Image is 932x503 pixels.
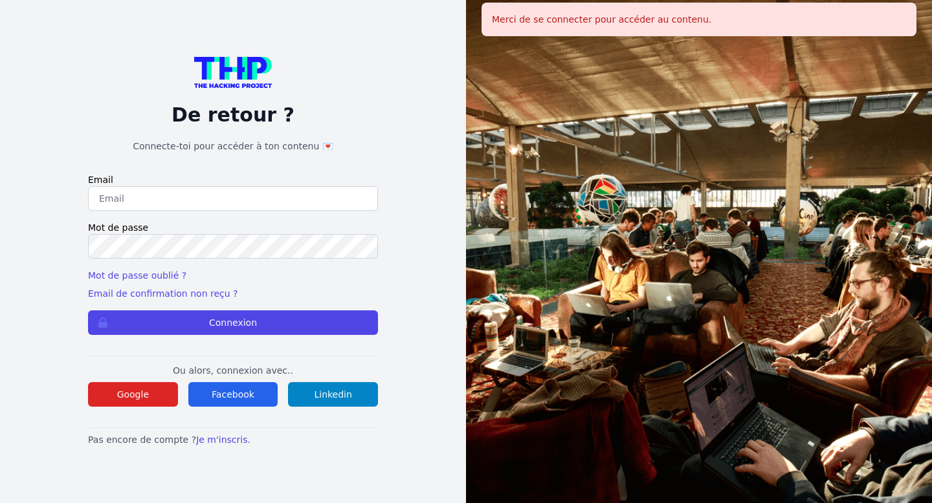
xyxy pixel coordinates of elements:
p: De retour ? [88,103,378,127]
img: logo [194,57,272,88]
button: Connexion [88,310,378,335]
button: Google [88,382,178,407]
a: Email de confirmation non reçu ? [88,288,238,299]
input: Email [88,186,378,211]
label: Mot de passe [88,221,378,234]
a: Mot de passe oublié ? [88,270,186,281]
button: Linkedin [288,382,378,407]
h1: Connecte-toi pour accéder à ton contenu 💌 [88,140,378,153]
div: Merci de se connecter pour accéder au contenu. [482,3,916,36]
p: Ou alors, connexion avec.. [88,364,378,377]
button: Facebook [188,382,278,407]
label: Email [88,173,378,186]
a: Je m'inscris. [196,434,250,445]
p: Pas encore de compte ? [88,433,378,446]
